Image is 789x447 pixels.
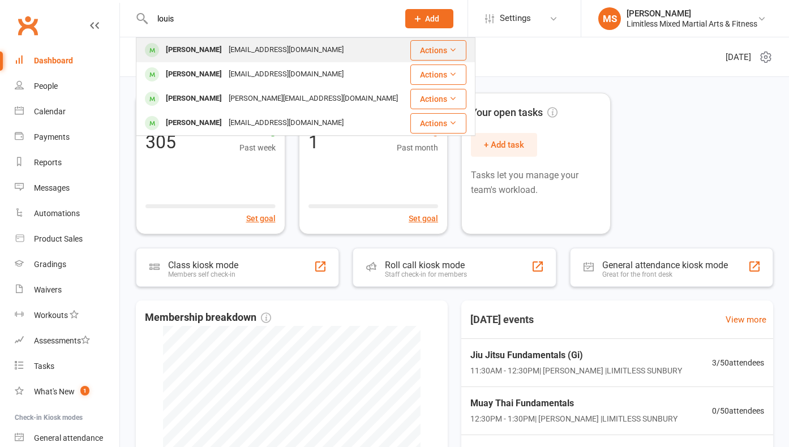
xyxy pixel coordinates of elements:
[470,364,682,377] span: 11:30AM - 12:30PM | [PERSON_NAME] | LIMITLESS SUNBURY
[34,158,62,167] div: Reports
[34,234,83,243] div: Product Sales
[162,91,225,107] div: [PERSON_NAME]
[712,356,764,369] span: 3 / 50 attendees
[34,209,80,218] div: Automations
[712,405,764,417] span: 0 / 50 attendees
[471,133,537,157] button: + Add task
[726,313,766,326] a: View more
[602,270,728,278] div: Great for the front desk
[34,260,66,269] div: Gradings
[80,386,89,396] span: 1
[726,50,751,64] span: [DATE]
[34,107,66,116] div: Calendar
[225,115,347,131] div: [EMAIL_ADDRESS][DOMAIN_NAME]
[470,412,677,425] span: 12:30PM - 1:30PM | [PERSON_NAME] | LIMITLESS SUNBURY
[425,14,439,23] span: Add
[385,270,467,278] div: Staff check-in for members
[34,56,73,65] div: Dashboard
[225,42,347,58] div: [EMAIL_ADDRESS][DOMAIN_NAME]
[15,303,119,328] a: Workouts
[627,8,757,19] div: [PERSON_NAME]
[34,132,70,141] div: Payments
[34,387,75,396] div: What's New
[34,183,70,192] div: Messages
[15,175,119,201] a: Messages
[405,9,453,28] button: Add
[15,150,119,175] a: Reports
[15,48,119,74] a: Dashboard
[15,99,119,124] a: Calendar
[15,124,119,150] a: Payments
[397,141,438,154] span: Past month
[15,379,119,405] a: What's New1
[168,260,238,270] div: Class kiosk mode
[15,277,119,303] a: Waivers
[410,40,466,61] button: Actions
[471,168,601,197] p: Tasks let you manage your team's workload.
[410,113,466,134] button: Actions
[162,66,225,83] div: [PERSON_NAME]
[34,285,62,294] div: Waivers
[470,348,682,363] span: Jiu Jitsu Fundamentals (Gi)
[145,310,271,326] span: Membership breakdown
[162,42,225,58] div: [PERSON_NAME]
[15,74,119,99] a: People
[225,91,401,107] div: [PERSON_NAME][EMAIL_ADDRESS][DOMAIN_NAME]
[471,105,558,121] span: Your open tasks
[14,11,42,40] a: Clubworx
[162,115,225,131] div: [PERSON_NAME]
[15,226,119,252] a: Product Sales
[246,212,276,225] button: Set goal
[598,7,621,30] div: MS
[410,89,466,109] button: Actions
[385,260,467,270] div: Roll call kiosk mode
[34,311,68,320] div: Workouts
[34,433,103,442] div: General attendance
[15,328,119,354] a: Assessments
[34,81,58,91] div: People
[15,354,119,379] a: Tasks
[34,362,54,371] div: Tasks
[168,270,238,278] div: Members self check-in
[602,260,728,270] div: General attendance kiosk mode
[15,201,119,226] a: Automations
[470,396,677,411] span: Muay Thai Fundamentals
[461,310,543,330] h3: [DATE] events
[225,66,347,83] div: [EMAIL_ADDRESS][DOMAIN_NAME]
[149,11,391,27] input: Search...
[15,252,119,277] a: Gradings
[410,65,466,85] button: Actions
[239,141,276,154] span: Past week
[409,212,438,225] button: Set goal
[145,133,176,151] div: 305
[308,133,319,151] div: 1
[34,336,90,345] div: Assessments
[627,19,757,29] div: Limitless Mixed Martial Arts & Fitness
[500,6,531,31] span: Settings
